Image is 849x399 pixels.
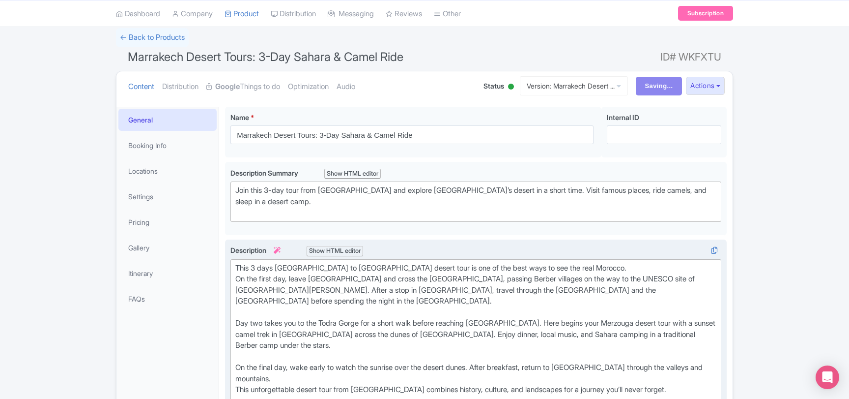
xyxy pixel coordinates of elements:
[230,113,249,122] span: Name
[128,71,154,102] a: Content
[118,237,217,259] a: Gallery
[816,366,839,389] div: Open Intercom Messenger
[660,47,721,67] span: ID# WKFXTU
[506,80,516,95] div: Active
[118,109,217,131] a: General
[215,81,240,92] strong: Google
[235,185,716,218] div: Join this 3-day tour from [GEOGRAPHIC_DATA] and explore [GEOGRAPHIC_DATA]’s desert in a short tim...
[118,160,217,182] a: Locations
[483,81,504,91] span: Status
[118,288,217,310] a: FAQs
[307,246,363,256] div: Show HTML editor
[128,50,403,64] span: Marrakech Desert Tours: 3-Day Sahara & Camel Ride
[118,211,217,233] a: Pricing
[607,113,639,122] span: Internal ID
[337,71,355,102] a: Audio
[288,71,329,102] a: Optimization
[636,77,682,95] input: Saving...
[118,185,217,208] a: Settings
[686,77,725,95] button: Actions
[206,71,280,102] a: GoogleThings to do
[118,262,217,284] a: Itinerary
[118,134,217,156] a: Booking Info
[116,28,189,47] a: ← Back to Products
[230,169,300,177] span: Description Summary
[230,246,282,254] span: Description
[520,76,628,95] a: Version: Marrakech Desert ...
[162,71,198,102] a: Distribution
[324,169,381,179] div: Show HTML editor
[678,6,733,21] a: Subscription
